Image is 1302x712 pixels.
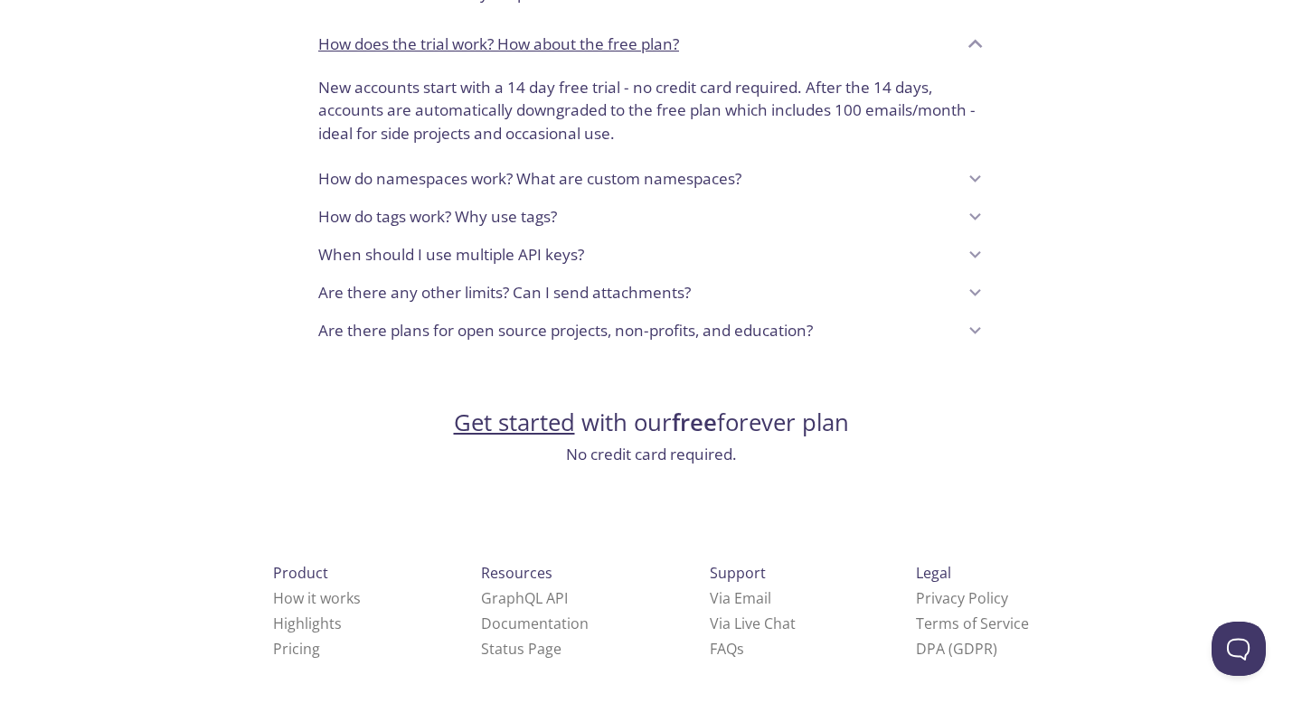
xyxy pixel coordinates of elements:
p: When should I use multiple API keys? [318,243,584,267]
p: How do namespaces work? What are custom namespaces? [318,167,741,191]
span: Legal [916,563,951,583]
div: Are there plans for open source projects, non-profits, and education? [304,312,998,350]
a: Via Live Chat [710,614,796,633]
span: Support [710,563,766,583]
div: How do tags work? Why use tags? [304,198,998,236]
a: GraphQL API [481,588,568,608]
p: Are there any other limits? Can I send attachments? [318,281,691,304]
a: Status Page [481,639,561,659]
p: Are there plans for open source projects, non-profits, and education? [318,319,813,342]
span: Product [273,563,328,583]
div: Are there any other limits? Can I send attachments? [304,274,998,312]
h3: No credit card required. [454,443,849,466]
a: How it works [273,588,361,608]
span: Resources [481,563,552,583]
a: FAQ [710,639,744,659]
a: Highlights [273,614,342,633]
div: How does the trial work? How about the free plan? [304,69,998,160]
p: New accounts start with a 14 day free trial - no credit card required. After the 14 days, account... [318,76,984,145]
h2: with our forever plan [454,408,849,438]
a: DPA (GDPR) [916,639,997,659]
strong: free [672,407,717,438]
a: Get started [454,407,575,438]
iframe: Help Scout Beacon - Open [1212,622,1266,676]
p: How do tags work? Why use tags? [318,205,557,229]
p: How does the trial work? How about the free plan? [318,33,679,56]
span: s [737,639,744,659]
a: Documentation [481,614,589,633]
div: How do namespaces work? What are custom namespaces? [304,160,998,198]
a: Privacy Policy [916,588,1008,608]
a: Via Email [710,588,771,608]
a: Pricing [273,639,320,659]
div: How does the trial work? How about the free plan? [304,20,998,69]
div: When should I use multiple API keys? [304,236,998,274]
a: Terms of Service [916,614,1029,633]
